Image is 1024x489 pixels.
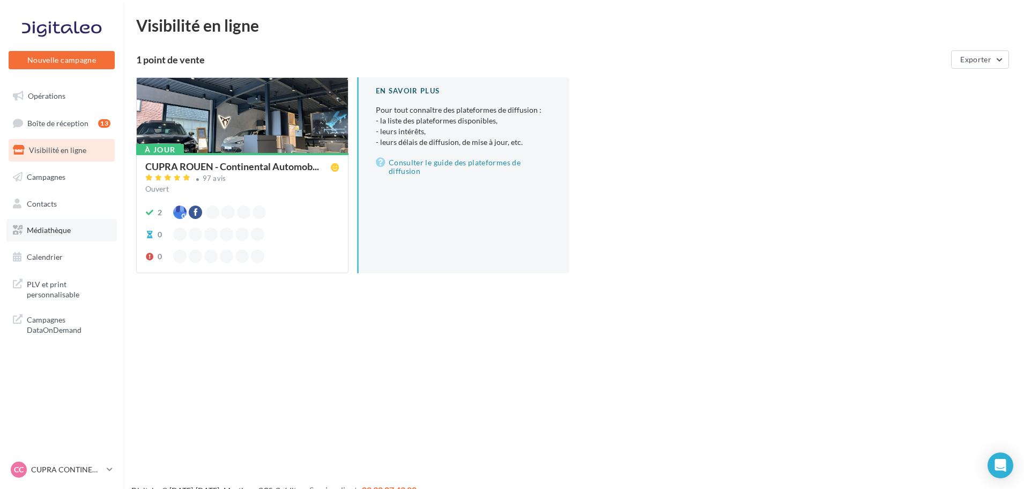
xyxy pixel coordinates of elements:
span: Ouvert [145,184,169,193]
a: Campagnes DataOnDemand [6,308,117,340]
a: Visibilité en ligne [6,139,117,162]
span: PLV et print personnalisable [27,277,110,300]
button: Exporter [951,50,1009,69]
div: 13 [98,119,110,128]
span: Exporter [960,55,991,64]
span: CC [14,464,24,475]
div: 0 [158,251,162,262]
a: Boîte de réception13 [6,112,117,135]
span: Contacts [27,199,57,208]
li: - la liste des plateformes disponibles, [376,115,552,126]
a: Campagnes [6,166,117,188]
span: Boîte de réception [27,118,88,127]
p: CUPRA CONTINENTAL [31,464,102,475]
div: 0 [158,229,162,240]
div: 2 [158,207,162,218]
a: Opérations [6,85,117,107]
div: 1 point de vente [136,55,947,64]
button: Nouvelle campagne [9,51,115,69]
a: 97 avis [145,173,339,186]
span: Campagnes DataOnDemand [27,312,110,335]
div: 97 avis [203,175,226,182]
li: - leurs délais de diffusion, de mise à jour, etc. [376,137,552,148]
span: CUPRA ROUEN - Continental Automob... [145,162,319,171]
li: - leurs intérêts, [376,126,552,137]
span: Opérations [28,91,65,100]
span: Calendrier [27,252,63,261]
div: À jour [136,144,184,156]
span: Médiathèque [27,225,71,235]
span: Campagnes [27,172,65,181]
a: Médiathèque [6,219,117,242]
div: Visibilité en ligne [136,17,1011,33]
div: En savoir plus [376,86,552,96]
div: Open Intercom Messenger [988,452,1013,478]
a: Calendrier [6,246,117,268]
span: Visibilité en ligne [29,145,86,155]
a: CC CUPRA CONTINENTAL [9,459,115,480]
a: PLV et print personnalisable [6,273,117,304]
a: Contacts [6,193,117,215]
p: Pour tout connaître des plateformes de diffusion : [376,105,552,148]
a: Consulter le guide des plateformes de diffusion [376,156,552,178]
